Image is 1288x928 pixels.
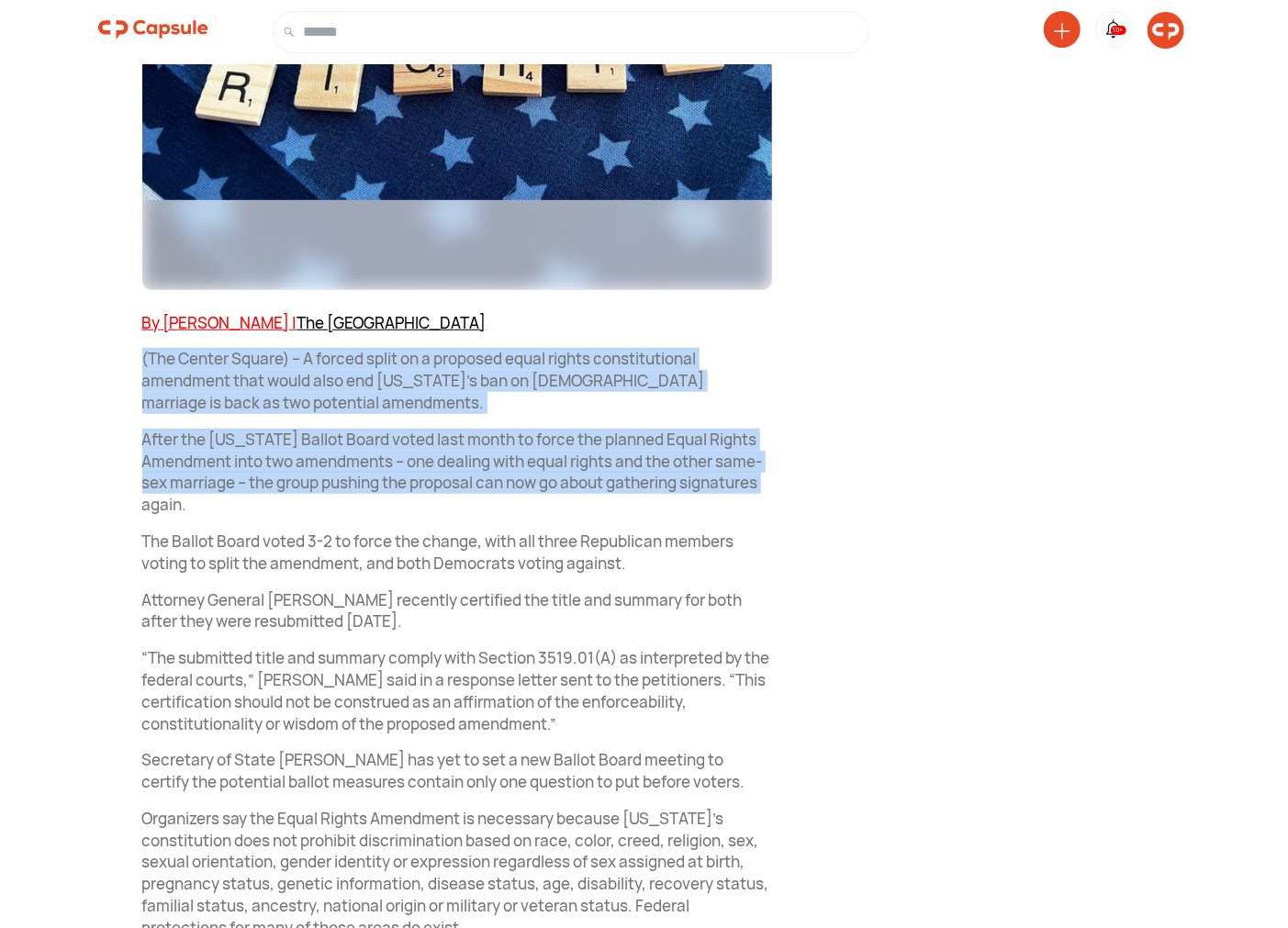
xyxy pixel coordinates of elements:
img: logo [98,11,208,48]
p: (The Center Square) – A forced split on a proposed equal rights constitutional amendment that wou... [142,348,772,413]
p: Attorney General [PERSON_NAME] recently certified the title and summary for both after they were ... [142,589,772,633]
p: After the [US_STATE] Ballot Board voted last month to force the planned Equal Rights Amendment in... [142,429,772,516]
img: resizeImage [1148,12,1184,49]
p: “The submitted title and summary comply with Section 3519.01(A) as interpreted by the federal cou... [142,647,772,734]
p: The Ballot Board voted 3-2 to force the change, with all three Republican members voting to split... [142,531,772,575]
a: By [PERSON_NAME] | [142,312,297,333]
a: logo [98,11,208,53]
p: Secretary of State [PERSON_NAME] has yet to set a new Ballot Board meeting to certify the potenti... [142,749,772,793]
div: 10+ [1111,26,1126,36]
a: The [GEOGRAPHIC_DATA] [297,312,487,333]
